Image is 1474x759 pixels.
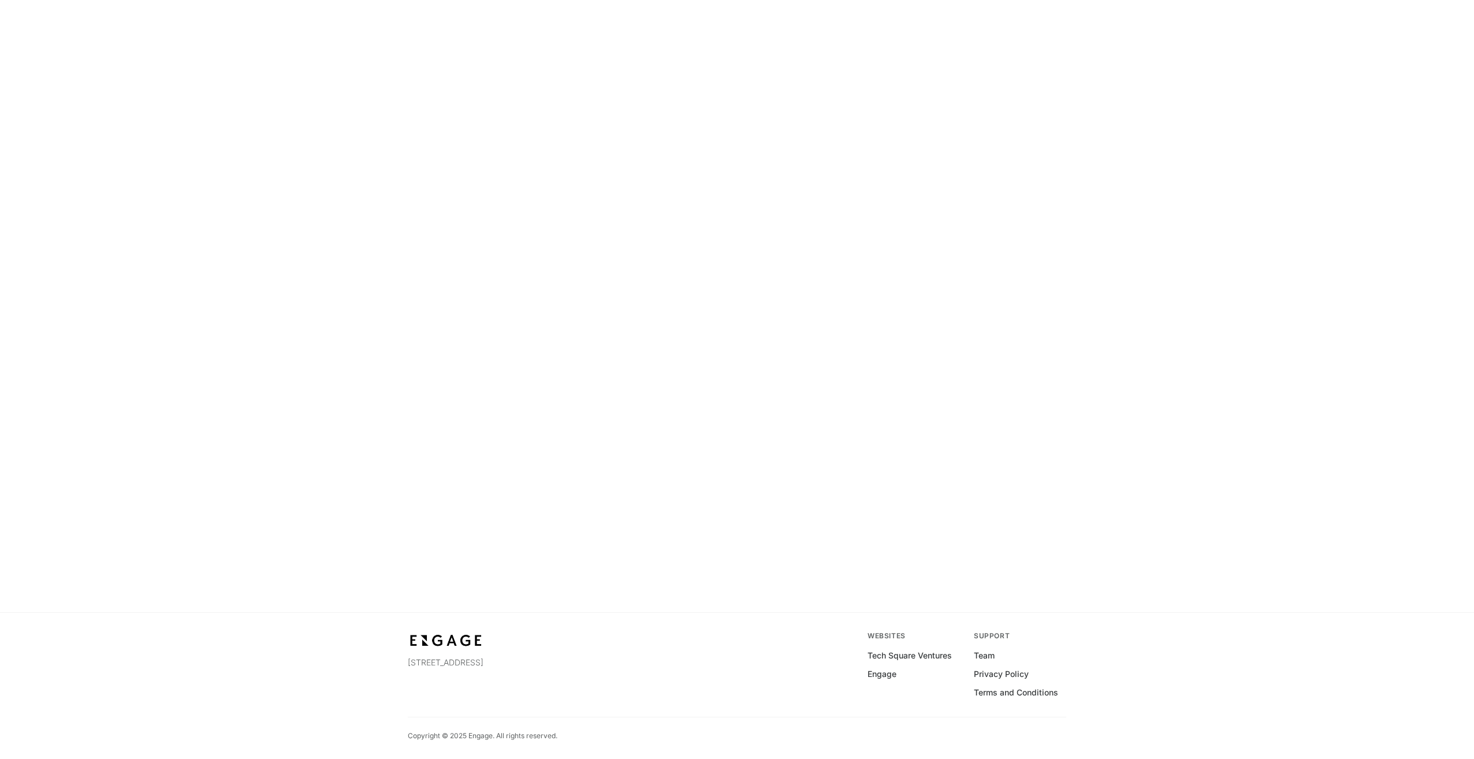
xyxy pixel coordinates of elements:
[974,650,995,661] a: Team
[408,631,484,650] img: bdf1fb74-1727-4ba0-a5bd-bc74ae9fc70b.jpeg
[445,682,454,691] a: Instagram
[974,668,1029,680] a: Privacy Policy
[868,668,896,680] a: Engage
[408,682,608,691] ul: Social media
[974,687,1058,698] a: Terms and Conditions
[868,650,952,661] a: Tech Square Ventures
[408,657,608,668] p: [STREET_ADDRESS]
[868,631,960,641] div: Websites
[408,731,557,741] p: Copyright © 2025 Engage. All rights reserved.
[408,682,417,691] a: LinkedIn
[426,682,435,691] a: X (Twitter)
[974,631,1066,641] div: Support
